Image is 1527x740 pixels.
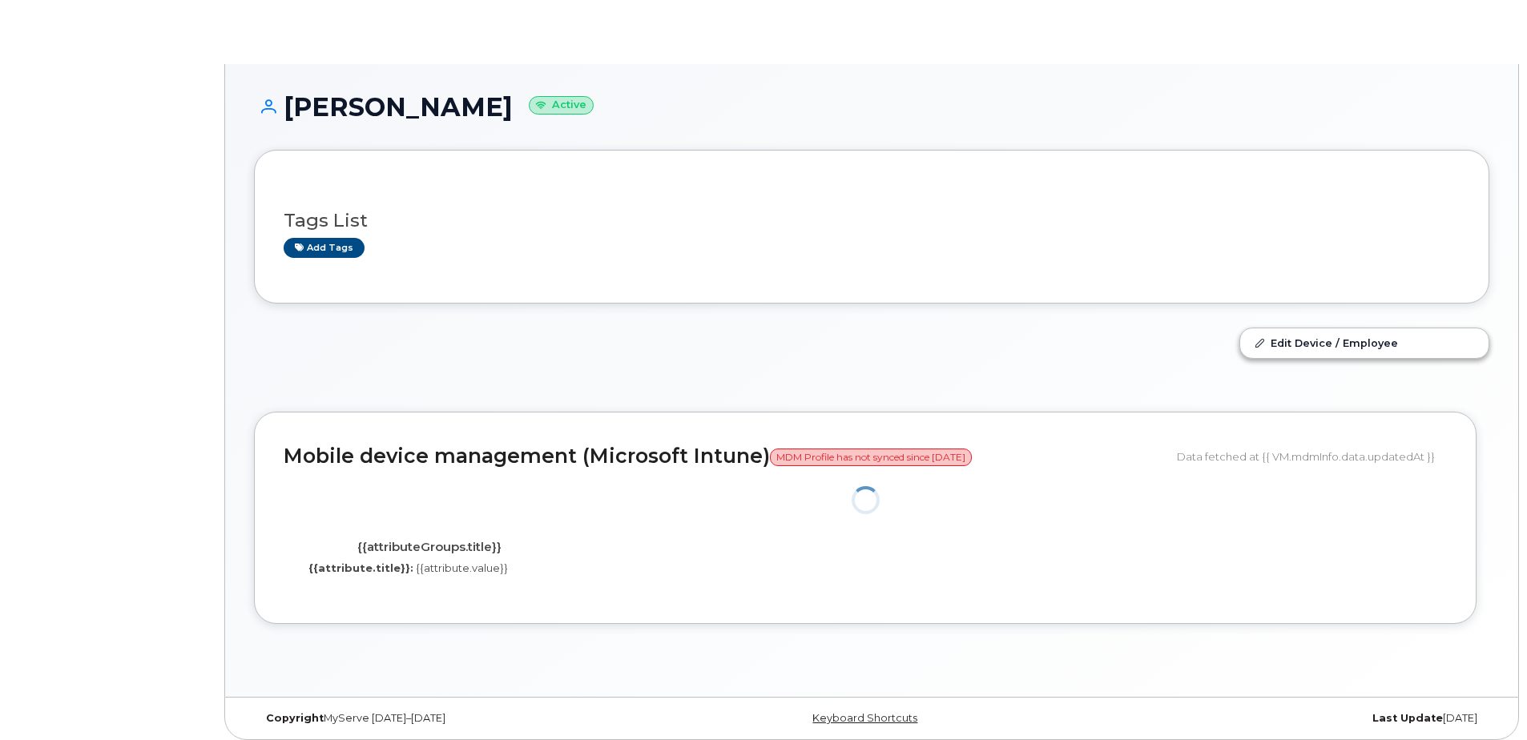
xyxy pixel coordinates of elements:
[1177,441,1447,472] div: Data fetched at {{ VM.mdmInfo.data.updatedAt }}
[284,445,1165,468] h2: Mobile device management (Microsoft Intune)
[284,211,1460,231] h3: Tags List
[266,712,324,724] strong: Copyright
[254,712,666,725] div: MyServe [DATE]–[DATE]
[529,96,594,115] small: Active
[254,93,1489,121] h1: [PERSON_NAME]
[416,561,508,574] span: {{attribute.value}}
[812,712,917,724] a: Keyboard Shortcuts
[284,238,365,258] a: Add tags
[1078,712,1489,725] div: [DATE]
[296,541,562,554] h4: {{attributeGroups.title}}
[770,448,972,466] span: MDM Profile has not synced since [DATE]
[1240,328,1489,357] a: Edit Device / Employee
[308,561,413,576] label: {{attribute.title}}:
[1372,712,1443,724] strong: Last Update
